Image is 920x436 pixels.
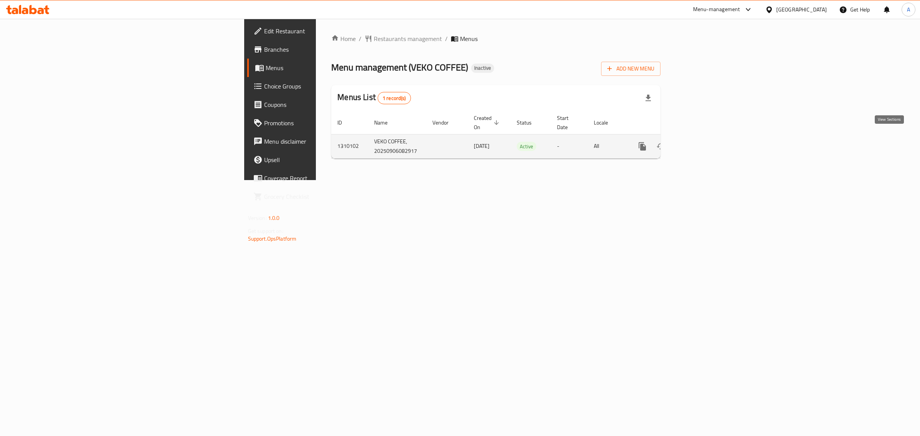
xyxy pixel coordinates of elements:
span: A [907,5,910,14]
span: Status [517,118,542,127]
span: Created On [474,113,501,132]
a: Upsell [247,151,398,169]
th: Actions [627,111,713,134]
span: Coverage Report [264,174,392,183]
a: Grocery Checklist [247,187,398,206]
span: Name [374,118,398,127]
span: Menu management ( VEKO COFFEE ) [331,59,468,76]
a: Branches [247,40,398,59]
span: Restaurants management [374,34,442,43]
span: Locale [594,118,618,127]
a: Support.OpsPlatform [248,234,297,244]
span: Version: [248,213,267,223]
td: - [551,134,588,158]
a: Edit Restaurant [247,22,398,40]
div: Menu-management [693,5,740,14]
span: Upsell [264,155,392,164]
span: Promotions [264,118,392,128]
a: Menu disclaimer [247,132,398,151]
button: Add New Menu [601,62,660,76]
div: [GEOGRAPHIC_DATA] [776,5,827,14]
span: [DATE] [474,141,490,151]
td: All [588,134,627,158]
li: / [445,34,448,43]
span: Vendor [432,118,458,127]
span: ID [337,118,352,127]
span: Inactive [471,65,494,71]
span: Active [517,142,536,151]
span: Get support on: [248,226,283,236]
button: more [633,137,652,156]
table: enhanced table [331,111,713,159]
span: Branches [264,45,392,54]
a: Menus [247,59,398,77]
span: Menus [460,34,478,43]
span: Menu disclaimer [264,137,392,146]
span: Coupons [264,100,392,109]
a: Coverage Report [247,169,398,187]
span: Grocery Checklist [264,192,392,201]
a: Promotions [247,114,398,132]
div: Inactive [471,64,494,73]
span: Choice Groups [264,82,392,91]
span: Menus [266,63,392,72]
div: Total records count [378,92,411,104]
span: 1 record(s) [378,95,411,102]
a: Coupons [247,95,398,114]
div: Export file [639,89,657,107]
span: 1.0.0 [268,213,280,223]
span: Start Date [557,113,578,132]
button: Change Status [652,137,670,156]
h2: Menus List [337,92,411,104]
a: Choice Groups [247,77,398,95]
a: Restaurants management [365,34,442,43]
nav: breadcrumb [331,34,660,43]
span: Edit Restaurant [264,26,392,36]
span: Add New Menu [607,64,654,74]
